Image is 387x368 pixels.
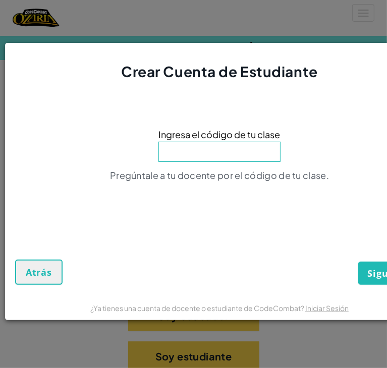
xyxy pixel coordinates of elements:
span: Atrás [26,266,52,278]
span: ¿Ya tienes una cuenta de docente o estudiante de CodeCombat? [90,303,305,313]
button: Atrás [15,260,63,285]
span: Ingresa el código de tu clase [159,127,281,142]
span: Crear Cuenta de Estudiante [121,63,318,80]
a: Iniciar Sesión [305,303,349,313]
span: Pregúntale a tu docente por el código de tu clase. [110,169,329,181]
